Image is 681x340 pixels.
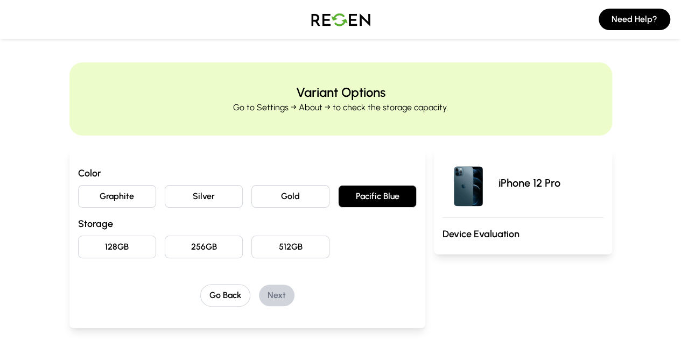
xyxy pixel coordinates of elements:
button: Silver [165,185,243,208]
p: Go to Settings → About → to check the storage capacity. [233,101,448,114]
h2: Variant Options [296,84,385,101]
button: Gold [251,185,329,208]
button: 128GB [78,236,156,258]
p: iPhone 12 Pro [499,175,560,190]
h3: Color [78,166,417,181]
button: Graphite [78,185,156,208]
button: Go Back [200,284,250,307]
button: Next [259,285,294,306]
button: Need Help? [599,9,670,30]
h3: Device Evaluation [443,226,603,242]
button: Pacific Blue [338,185,416,208]
img: iPhone 12 Pro [443,157,494,209]
button: 256GB [165,236,243,258]
h3: Storage [78,216,417,231]
button: 512GB [251,236,329,258]
img: Logo [303,4,378,34]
